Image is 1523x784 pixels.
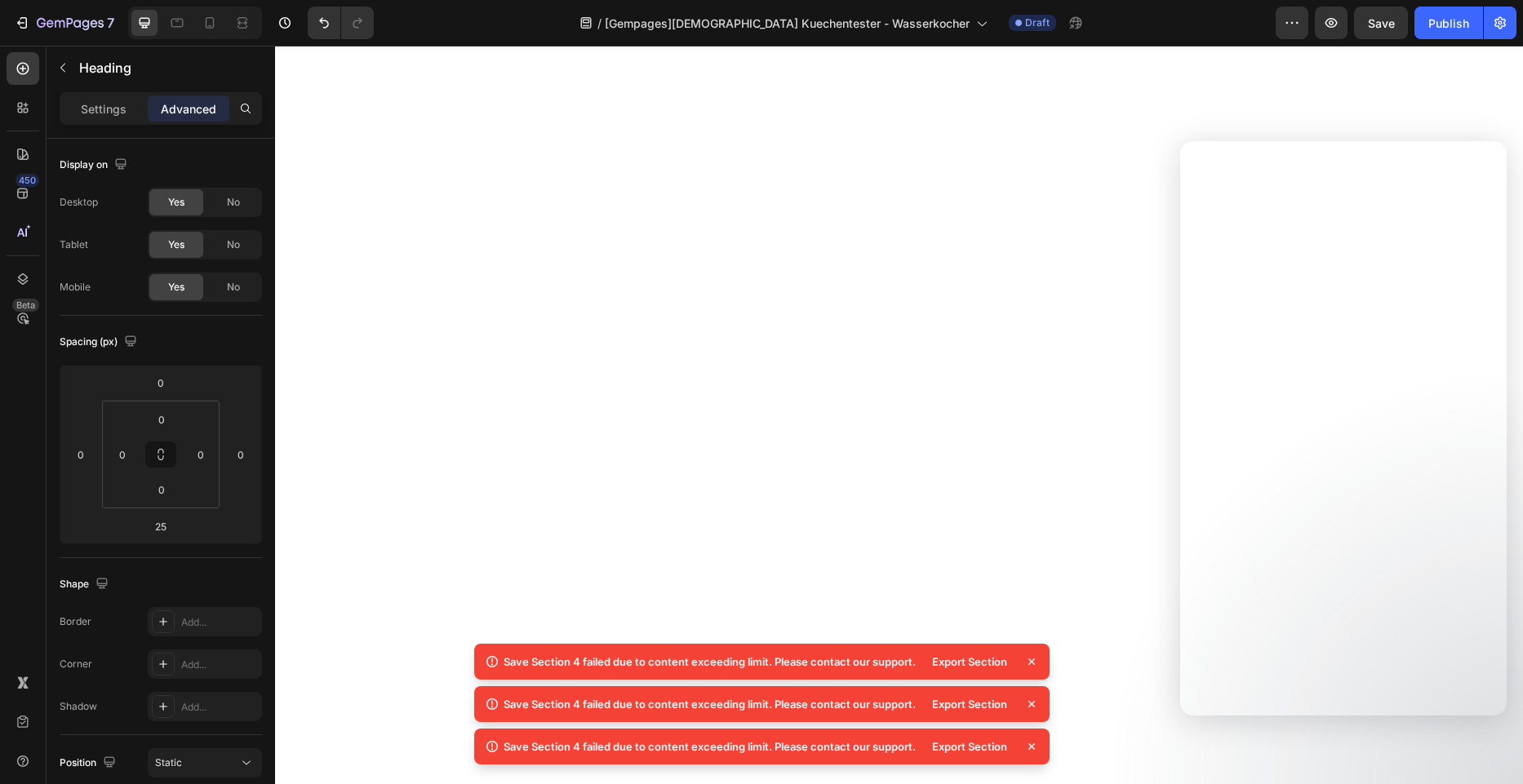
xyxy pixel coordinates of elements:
[155,756,182,768] span: Static
[181,615,258,630] div: Add...
[110,442,135,467] input: 0px
[60,195,98,210] div: Desktop
[1025,16,1050,30] span: Draft
[181,700,258,715] div: Add...
[144,370,177,395] input: 0
[308,7,374,39] div: Undo/Redo
[227,280,240,295] span: No
[69,442,93,467] input: 0
[60,331,140,353] div: Spacing (px)
[161,100,216,117] p: Advanced
[60,154,131,176] div: Display on
[7,7,122,39] button: 7
[107,13,114,33] p: 7
[60,752,119,774] div: Position
[60,699,97,714] div: Shadow
[181,658,258,672] div: Add...
[189,442,213,467] input: 0px
[60,574,112,596] div: Shape
[605,15,970,32] span: [Gempages][DEMOGRAPHIC_DATA] Kuechentester - Wasserkocher
[168,195,184,210] span: Yes
[60,280,91,295] div: Mobile
[597,15,602,32] span: /
[79,58,255,78] p: Heading
[504,738,916,755] div: Save Section 4 failed due to content exceeding limit. Please contact our support.
[227,237,240,252] span: No
[1180,141,1507,715] iframe: Intercom live chat
[60,237,88,252] div: Tablet
[504,653,916,670] div: Save Section 4 failed due to content exceeding limit. Please contact our support.
[168,280,184,295] span: Yes
[275,46,1523,784] iframe: Design area
[227,195,240,210] span: No
[12,299,39,312] div: Beta
[1354,7,1408,39] button: Save
[922,693,1017,715] div: Export Section
[1428,15,1469,32] div: Publish
[168,237,184,252] span: Yes
[81,100,127,117] p: Settings
[60,614,91,629] div: Border
[145,407,178,432] input: 0px
[1414,7,1483,39] button: Publish
[229,442,253,467] input: 0
[60,657,92,671] div: Corner
[148,748,262,777] button: Static
[145,477,178,502] input: 0px
[1368,16,1395,30] span: Save
[922,650,1017,673] div: Export Section
[16,174,39,187] div: 450
[1467,704,1507,743] iframe: Intercom live chat
[144,514,177,538] input: 25
[922,735,1017,758] div: Export Section
[504,696,916,712] div: Save Section 4 failed due to content exceeding limit. Please contact our support.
